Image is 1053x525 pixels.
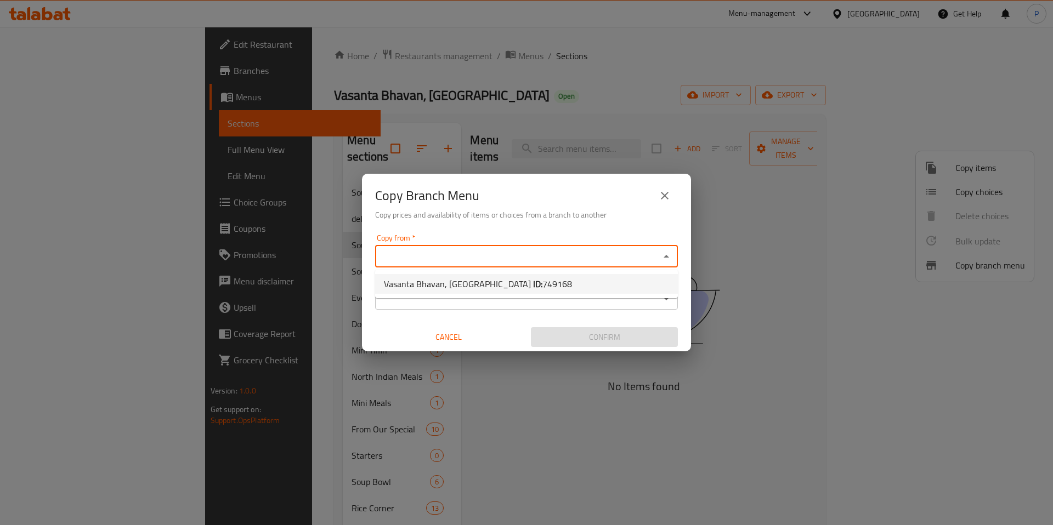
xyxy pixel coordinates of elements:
[542,276,572,292] span: 749168
[533,276,542,292] b: ID:
[380,330,518,344] span: Cancel
[375,187,479,204] h2: Copy Branch Menu
[384,277,572,290] span: Vasanta Bhavan, [GEOGRAPHIC_DATA]
[375,209,678,221] h6: Copy prices and availability of items or choices from a branch to another
[652,182,678,209] button: close
[375,327,522,347] button: Cancel
[659,249,674,264] button: Close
